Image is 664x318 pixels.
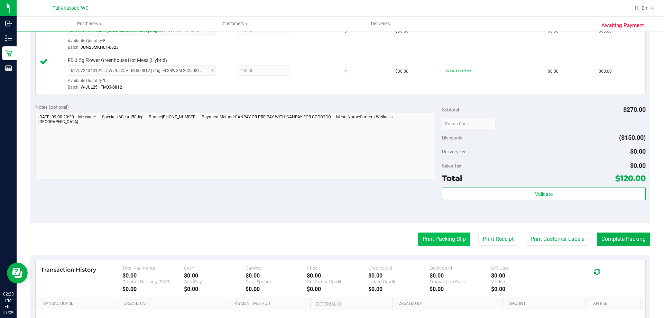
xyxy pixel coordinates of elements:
div: $0.00 [246,286,307,292]
span: $270.00 [623,106,646,113]
div: Debit Card [430,265,491,271]
div: Cash [184,265,246,271]
span: Deliveries [362,21,399,27]
span: Tallahassee WC [53,5,89,11]
span: 50dep: 50% off line [446,69,471,72]
iframe: Resource center [7,263,28,283]
p: 09/29 [3,310,13,315]
div: $0.00 [307,272,368,279]
input: Promo Code [442,119,496,129]
a: Purchases [17,17,162,31]
div: Total Spendr [246,279,307,284]
span: Total [442,173,462,183]
span: Purchases [17,21,162,27]
a: Created By [398,301,500,307]
span: JUN25MKH01-0623 [81,45,119,50]
a: Txn Fee [591,301,637,307]
span: Customers [163,21,307,27]
span: Discounts [442,131,462,144]
div: $0.00 [122,272,184,279]
span: Sales Tax [442,163,461,169]
div: $0.00 [491,286,553,292]
div: AeroPay [184,279,246,284]
span: Batch: [68,85,80,90]
div: $0.00 [184,272,246,279]
div: Gift Card [491,265,553,271]
span: Hi, Emi! [635,5,651,11]
div: Available Quantity: [68,36,223,49]
p: 02:23 PM EDT [3,291,13,310]
span: $0.00 [548,68,559,75]
button: Print Customer Labels [526,233,589,246]
div: Point of Banking (POB) [122,279,184,284]
inline-svg: Inventory [5,35,12,42]
button: Print Receipt [478,233,518,246]
button: Validate [442,188,645,200]
span: 5 [103,38,105,43]
div: $0.00 [368,272,430,279]
a: Transaction ID [41,301,116,307]
span: Batch: [68,45,80,50]
button: Complete Packing [597,233,650,246]
a: Created At [123,301,225,307]
span: Awaiting Payment [601,21,644,29]
a: Deliveries [308,17,453,31]
div: Check [307,265,368,271]
div: $0.00 [368,286,430,292]
div: $0.00 [430,272,491,279]
inline-svg: Retail [5,50,12,57]
span: 4 [344,68,347,75]
div: Voided [491,279,553,284]
span: Subtotal [442,107,459,112]
a: Payment Method [233,301,308,307]
span: $30.00 [395,68,408,75]
div: $0.00 [122,286,184,292]
span: W-JUL25HTM03-0812 [81,85,122,90]
span: $120.00 [615,173,646,183]
div: Issued Credit [368,279,430,284]
div: Customer Credit [307,279,368,284]
div: Total Payments [122,265,184,271]
div: $0.00 [246,272,307,279]
span: 1 [103,78,105,83]
div: $0.00 [491,272,553,279]
div: $0.00 [307,286,368,292]
div: $0.00 [184,286,246,292]
span: $0.00 [630,148,646,155]
inline-svg: Reports [5,65,12,72]
div: Credit Card [368,265,430,271]
inline-svg: Inbound [5,20,12,27]
span: Notes (optional) [35,104,69,110]
span: $60.00 [599,68,612,75]
span: FD 3.5g Flower Greenhouse Hot Mess (Hybrid) [68,57,167,64]
a: Customers [162,17,308,31]
div: $0.00 [430,286,491,292]
span: $0.00 [630,162,646,169]
div: CanPay [246,265,307,271]
span: Delivery Fee [442,149,467,154]
span: ($150.00) [619,134,646,141]
div: Transaction Fees [430,279,491,284]
th: External ID [310,298,393,310]
span: Validate [535,191,553,197]
a: Amount [508,301,583,307]
button: Print Packing Slip [418,233,470,246]
div: Available Quantity: [68,76,223,89]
